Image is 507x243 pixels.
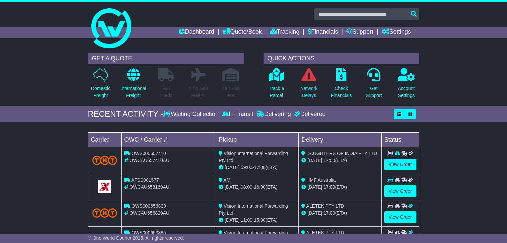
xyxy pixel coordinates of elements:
span: OWS000656829 [131,203,166,209]
p: Network Delays [300,85,317,99]
a: Dashboard [179,27,214,38]
span: OWS000653885 [131,230,166,235]
span: ALETEK PTY LTD [306,203,344,209]
a: InternationalFreight [120,68,146,103]
span: OWCAU656829AU [129,210,169,216]
a: Quote/Book [222,27,262,38]
a: Tracking [270,27,299,38]
span: [DATE] [307,158,322,163]
p: Full Loads [158,85,174,99]
a: Financials [308,27,338,38]
span: 08:00 [241,184,252,190]
span: 17:00 [323,184,335,190]
a: CheckFinancials [331,68,352,103]
a: Support [346,27,373,38]
span: 17:00 [323,210,335,216]
span: OWCAU657410AU [129,158,169,163]
p: Air / Sea Depot [222,85,240,99]
td: Delivery [299,132,381,147]
a: NetworkDelays [300,68,318,103]
span: [DATE] [225,217,239,223]
span: Vision International Forwarding Pty Ltd [219,230,288,242]
img: TNT_Domestic.png [92,208,117,217]
td: OWC / Carrier # [121,132,216,147]
div: - (ETA) [219,217,296,224]
span: OWS000657410 [131,151,166,156]
a: Settings [382,27,411,38]
span: Vision International Forwarding Pty Ltd [219,151,288,163]
a: AccountSettings [398,68,415,103]
div: (ETA) [301,157,378,164]
div: Delivered [293,111,326,118]
span: [DATE] [307,210,322,216]
div: Delivering [255,111,293,118]
span: 11:00 [241,217,252,223]
a: View Order [384,211,416,223]
td: Pickup [216,132,299,147]
span: 17:00 [323,158,335,163]
a: View Order [384,159,416,170]
span: DAUGHTERS OF INDIA PTY LTD [306,151,377,156]
a: View Order [384,185,416,197]
p: Domestic Freight [91,85,110,99]
td: Status [381,132,419,147]
span: AMI [223,177,232,183]
span: 15:00 [254,217,266,223]
span: 16:00 [254,184,266,190]
a: Track aParcel [268,68,284,103]
span: HMF Australia [306,177,336,183]
span: OWCAU658160AU [129,184,169,190]
div: RECENT ACTIVITY - [88,109,163,119]
p: Account Settings [398,85,415,99]
p: Track a Parcel [269,85,284,99]
span: [DATE] [307,184,322,190]
img: TNT_Domestic.png [92,156,117,165]
div: - (ETA) [219,164,296,171]
a: GetSupport [365,68,382,103]
div: - (ETA) [219,184,296,191]
span: [DATE] [225,184,239,190]
div: QUICK ACTIONS [264,53,419,64]
div: (ETA) [301,184,378,191]
td: Carrier [88,132,121,147]
span: Vision International Forwarding Pty Ltd [219,203,288,216]
a: DomesticFreight [91,68,111,103]
span: AFSS001577 [131,177,159,183]
div: (ETA) [301,210,378,217]
span: ALETEK PTY LTD [306,230,344,235]
span: 17:00 [254,165,266,170]
div: GET A QUOTE [88,53,244,64]
p: International Freight [120,85,146,99]
p: Get Support [366,85,382,99]
p: Air & Sea Freight [188,85,208,99]
img: GetCarrierServiceLogo [98,180,111,193]
span: © One World Courier 2025. All rights reserved. [88,235,184,241]
p: Check Financials [331,85,352,99]
div: In Transit [220,111,255,118]
span: 09:00 [241,165,252,170]
div: Waiting Collection [163,111,220,118]
span: [DATE] [225,165,239,170]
